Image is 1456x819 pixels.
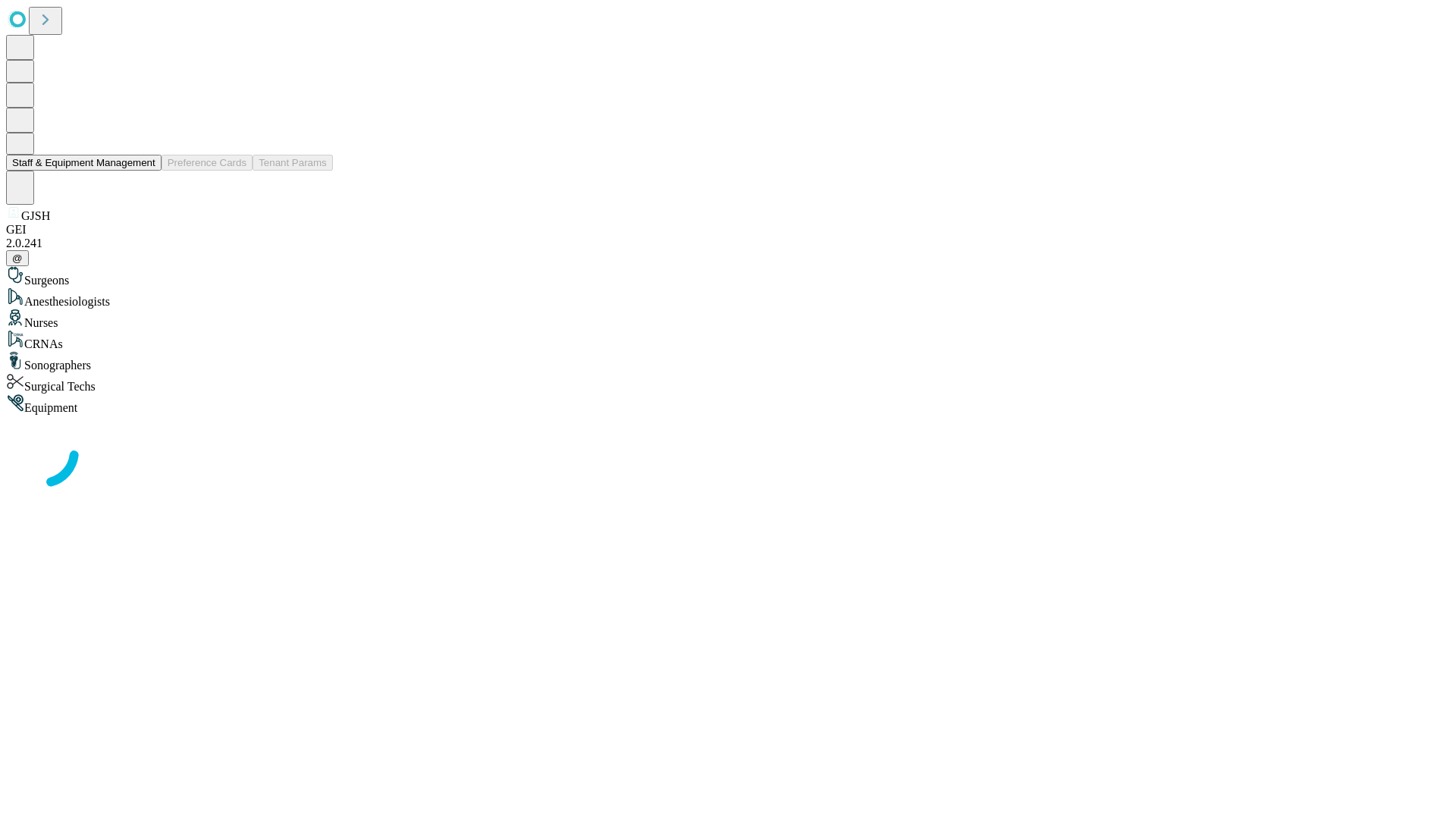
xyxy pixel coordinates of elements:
[6,287,1450,309] div: Anesthesiologists
[6,155,162,171] button: Staff & Equipment Management
[6,237,1450,250] div: 2.0.241
[162,155,253,171] button: Preference Cards
[6,372,1450,394] div: Surgical Techs
[6,394,1450,415] div: Equipment
[6,223,1450,237] div: GEI
[12,253,23,264] span: @
[6,351,1450,372] div: Sonographers
[6,330,1450,351] div: CRNAs
[6,250,29,266] button: @
[253,155,333,171] button: Tenant Params
[21,209,50,222] span: GJSH
[6,266,1450,287] div: Surgeons
[6,309,1450,330] div: Nurses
